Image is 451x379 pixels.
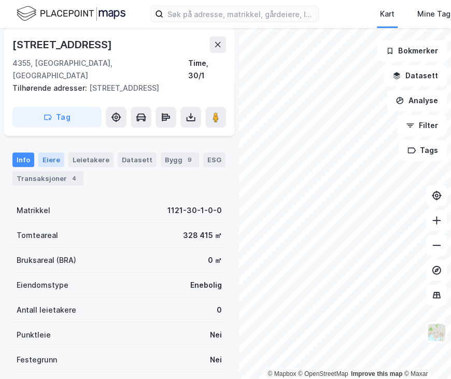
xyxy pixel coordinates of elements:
[210,329,222,341] div: Nei
[161,152,199,167] div: Bygg
[17,279,68,291] div: Eiendomstype
[397,115,447,136] button: Filter
[17,204,50,217] div: Matrikkel
[12,107,102,128] button: Tag
[208,254,222,266] div: 0 ㎡
[17,5,125,23] img: logo.f888ab2527a4732fd821a326f86c7f29.svg
[210,354,222,366] div: Nei
[12,171,83,186] div: Transaksjoner
[188,57,226,82] div: Time, 30/1
[17,304,76,316] div: Antall leietakere
[384,65,447,86] button: Datasett
[399,140,447,161] button: Tags
[185,155,195,165] div: 9
[69,173,79,184] div: 4
[12,83,89,92] span: Tilhørende adresser:
[163,6,318,22] input: Søk på adresse, matrikkel, gårdeiere, leietakere eller personer
[17,254,76,266] div: Bruksareal (BRA)
[399,329,451,379] iframe: Chat Widget
[351,370,402,377] a: Improve this map
[203,152,225,167] div: ESG
[17,229,58,242] div: Tomteareal
[183,229,222,242] div: 328 415 ㎡
[68,152,114,167] div: Leietakere
[38,152,64,167] div: Eiere
[190,279,222,291] div: Enebolig
[380,8,394,20] div: Kart
[17,354,57,366] div: Festegrunn
[427,322,446,342] img: Z
[12,36,114,53] div: [STREET_ADDRESS]
[17,329,51,341] div: Punktleie
[217,304,222,316] div: 0
[298,370,348,377] a: OpenStreetMap
[12,82,218,94] div: [STREET_ADDRESS]
[377,40,447,61] button: Bokmerker
[267,370,296,377] a: Mapbox
[12,152,34,167] div: Info
[118,152,157,167] div: Datasett
[399,329,451,379] div: Kontrollprogram for chat
[387,90,447,111] button: Analyse
[12,57,188,82] div: 4355, [GEOGRAPHIC_DATA], [GEOGRAPHIC_DATA]
[167,204,222,217] div: 1121-30-1-0-0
